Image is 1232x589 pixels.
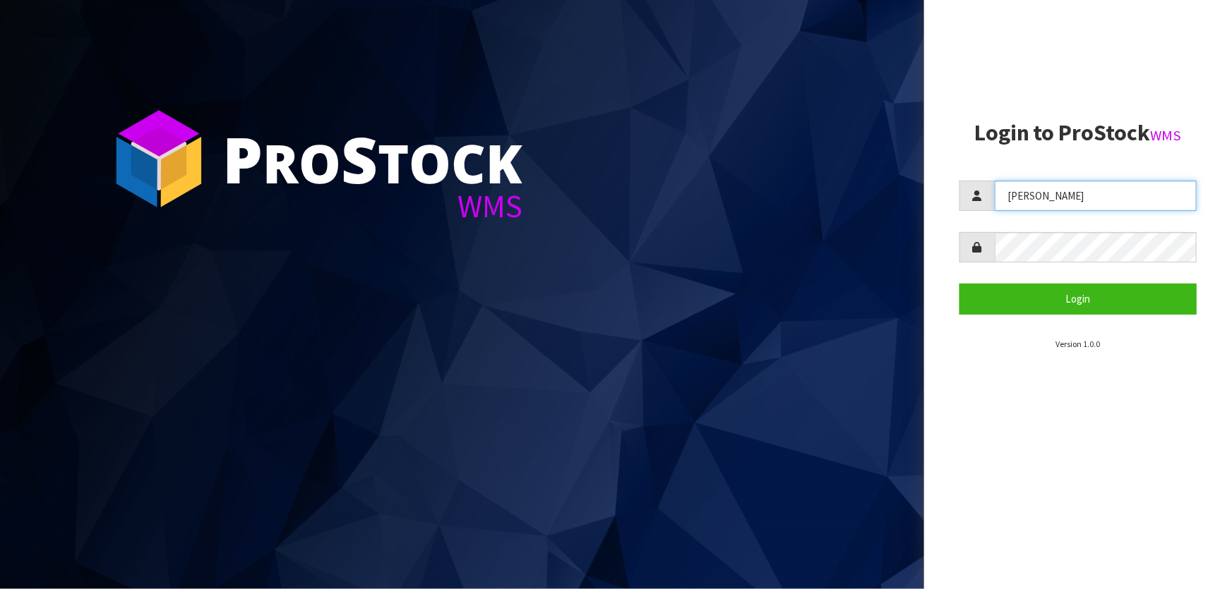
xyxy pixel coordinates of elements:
span: S [341,116,378,202]
button: Login [959,284,1197,314]
small: Version 1.0.0 [1055,339,1100,349]
span: P [222,116,263,202]
div: WMS [222,190,522,222]
img: ProStock Cube [106,106,212,212]
div: ro tock [222,127,522,190]
h2: Login to ProStock [959,121,1197,145]
input: Username [995,181,1197,211]
small: WMS [1151,126,1182,145]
